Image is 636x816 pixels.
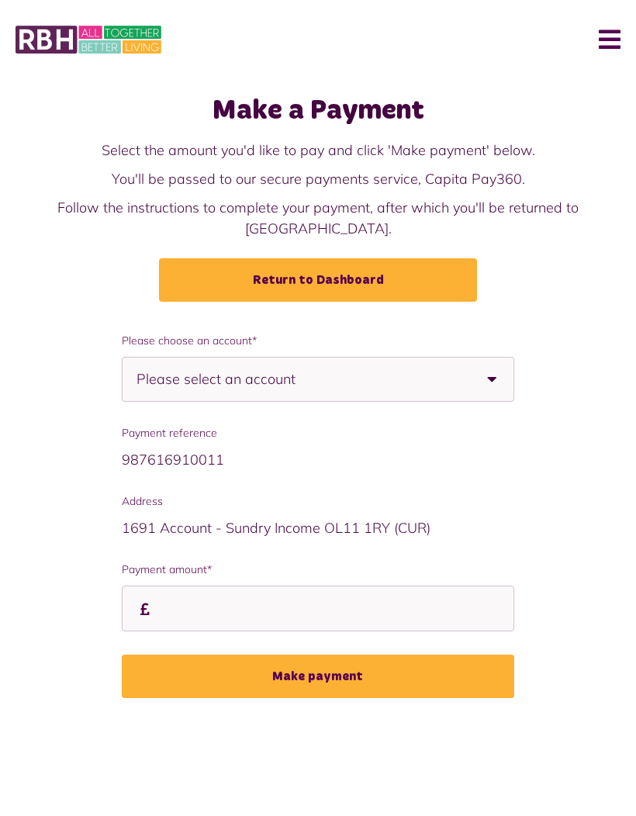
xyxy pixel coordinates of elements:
[122,519,430,537] span: 1691 Account - Sundry Income OL11 1RY (CUR)
[122,562,515,578] label: Payment amount*
[122,425,515,441] span: Payment reference
[122,655,515,698] button: Make payment
[122,451,224,469] span: 987616910011
[122,493,515,510] span: Address
[16,168,620,189] p: You'll be passed to our secure payments service, Capita Pay360.
[16,95,620,128] h1: Make a Payment
[137,358,350,401] span: Please select an account
[16,197,620,239] p: Follow the instructions to complete your payment, after which you'll be returned to [GEOGRAPHIC_D...
[159,258,477,302] a: Return to Dashboard
[16,140,620,161] p: Select the amount you'd like to pay and click 'Make payment' below.
[16,23,161,56] img: MyRBH
[122,333,515,349] span: Please choose an account*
